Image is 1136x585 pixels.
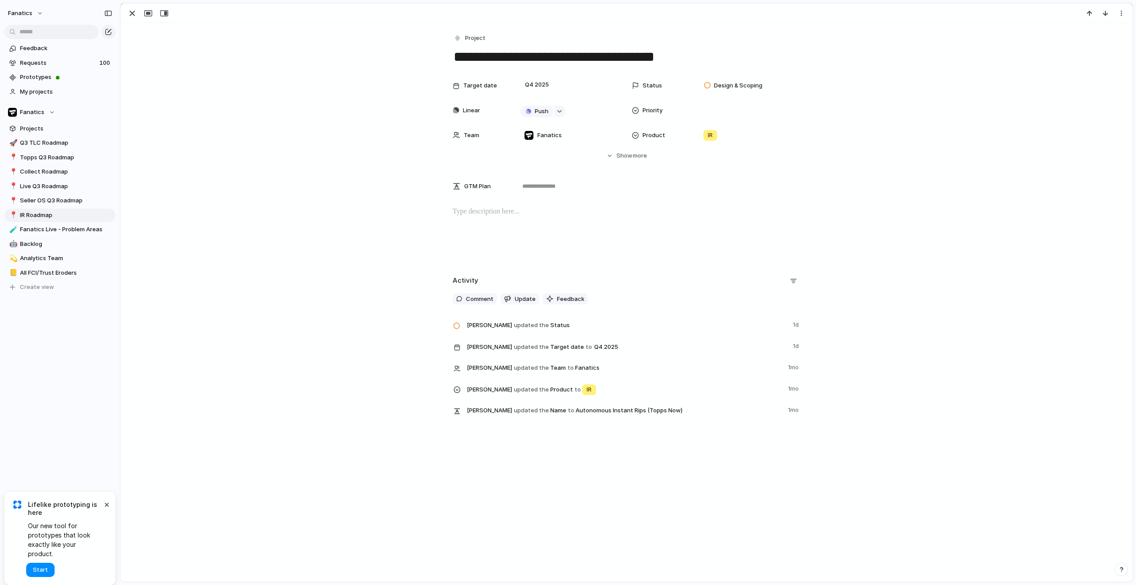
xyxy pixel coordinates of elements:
span: 1mo [788,404,801,415]
span: Design & Scoping [714,81,762,90]
span: Name Autonomous Instant Rips (Topps Now) [467,404,783,416]
span: 1d [793,340,801,351]
span: Seller OS Q3 Roadmap [20,196,112,205]
span: to [586,343,592,352]
button: 📍 [8,153,17,162]
span: Q4 2025 [592,342,620,352]
span: [PERSON_NAME] [467,385,512,394]
span: All FCI/Trust Eroders [20,269,112,277]
div: 🚀Q3 TLC Roadmap [4,136,115,150]
div: 📍 [9,181,16,191]
span: Fanatics [537,131,562,140]
span: 1d [793,319,801,329]
span: Collect Roadmap [20,167,112,176]
span: to [575,385,581,394]
span: Backlog [20,240,112,249]
a: 💫Analytics Team [4,252,115,265]
div: 📍 [9,210,16,220]
button: Update [501,293,539,305]
span: Status [643,81,662,90]
span: Q3 TLC Roadmap [20,138,112,147]
span: Comment [466,295,493,304]
span: Our new tool for prototypes that look exactly like your product. [28,521,102,558]
span: more [633,151,647,160]
span: 1mo [788,361,801,372]
button: 🚀 [8,138,17,147]
span: IR [708,131,713,140]
button: Start [26,563,55,577]
button: 📍 [8,182,17,191]
div: 📍 [9,196,16,206]
div: 💫 [9,253,16,264]
span: Topps Q3 Roadmap [20,153,112,162]
a: Prototypes [4,71,115,84]
span: to [568,406,574,415]
button: Showmore [453,148,801,164]
h2: Activity [453,276,478,286]
span: updated the [514,321,549,330]
span: Requests [20,59,97,67]
span: Product [467,383,783,396]
span: 1mo [788,383,801,393]
a: Projects [4,122,115,135]
button: 📍 [8,167,17,176]
div: 📍Topps Q3 Roadmap [4,151,115,164]
span: Status [467,319,788,331]
span: Live Q3 Roadmap [20,182,112,191]
span: [PERSON_NAME] [467,406,512,415]
span: My projects [20,87,112,96]
span: Priority [643,106,663,115]
span: Push [535,107,548,116]
span: updated the [514,406,549,415]
a: 📍IR Roadmap [4,209,115,222]
button: Create view [4,281,115,294]
button: 🤖 [8,240,17,249]
button: Fanatics [4,106,115,119]
button: Dismiss [101,499,112,510]
span: 100 [99,59,112,67]
button: Project [452,32,488,45]
span: [PERSON_NAME] [467,343,512,352]
span: Project [465,34,485,43]
span: Feedback [20,44,112,53]
div: 📍 [9,167,16,177]
span: Fanatics [20,108,44,117]
span: Fanatics [575,364,600,372]
span: [PERSON_NAME] [467,321,512,330]
span: IR Roadmap [20,211,112,220]
span: Linear [463,106,480,115]
button: 💫 [8,254,17,263]
span: IR [587,385,592,394]
span: Start [33,565,48,574]
span: Lifelike prototyping is here [28,501,102,517]
a: 📍Seller OS Q3 Roadmap [4,194,115,207]
button: fanatics [4,6,48,20]
span: to [568,364,574,372]
a: 🤖Backlog [4,237,115,251]
span: [PERSON_NAME] [467,364,512,372]
button: Comment [453,293,497,305]
div: 🧪Fanatics Live - Problem Areas [4,223,115,236]
span: Team [467,361,783,374]
button: 📒 [8,269,17,277]
button: Push [521,106,553,117]
a: 📍Live Q3 Roadmap [4,180,115,193]
span: Update [515,295,536,304]
button: 📍 [8,196,17,205]
span: Create view [20,283,54,292]
div: 📍 [9,152,16,162]
div: 🚀 [9,138,16,148]
a: Feedback [4,42,115,55]
span: Projects [20,124,112,133]
span: Fanatics Live - Problem Areas [20,225,112,234]
a: 📍Collect Roadmap [4,165,115,178]
a: Requests100 [4,56,115,70]
div: 🧪 [9,225,16,235]
span: GTM Plan [464,182,491,191]
div: 📒 [9,268,16,278]
span: Product [643,131,665,140]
